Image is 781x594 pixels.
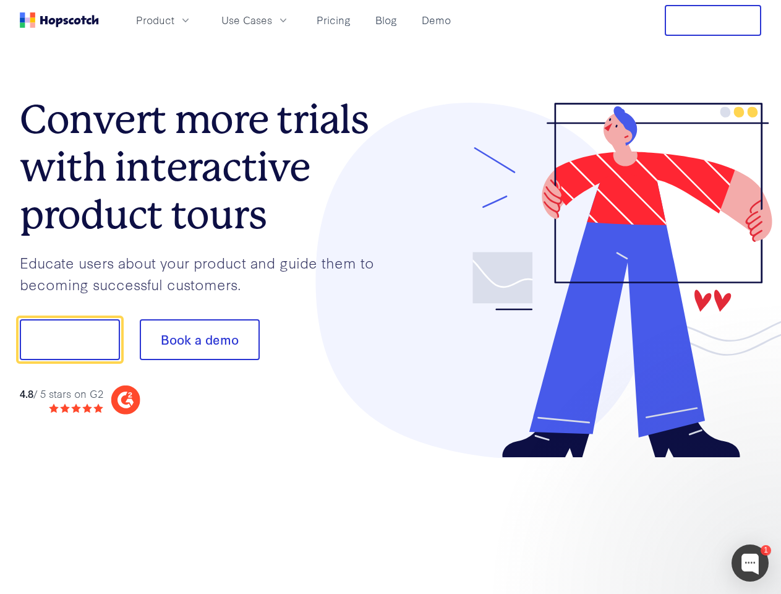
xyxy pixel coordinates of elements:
a: Blog [370,10,402,30]
button: Free Trial [665,5,761,36]
a: Home [20,12,99,28]
a: Pricing [312,10,356,30]
button: Use Cases [214,10,297,30]
div: 1 [761,545,771,556]
button: Show me! [20,319,120,360]
h1: Convert more trials with interactive product tours [20,96,391,238]
div: / 5 stars on G2 [20,386,103,402]
a: Demo [417,10,456,30]
strong: 4.8 [20,386,33,400]
p: Educate users about your product and guide them to becoming successful customers. [20,252,391,295]
span: Use Cases [221,12,272,28]
span: Product [136,12,174,28]
button: Product [129,10,199,30]
button: Book a demo [140,319,260,360]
